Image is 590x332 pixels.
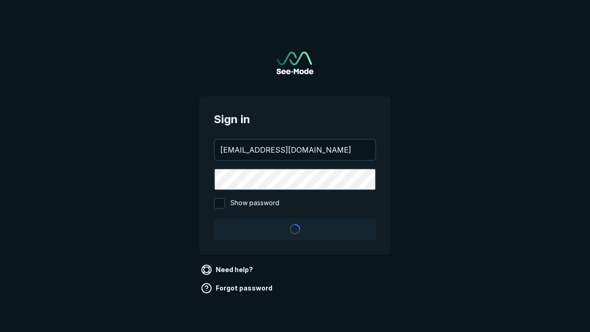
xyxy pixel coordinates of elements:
a: Go to sign in [277,52,313,74]
img: See-Mode Logo [277,52,313,74]
input: your@email.com [215,140,375,160]
a: Forgot password [199,281,276,296]
a: Need help? [199,262,257,277]
span: Show password [230,198,279,209]
span: Sign in [214,111,376,128]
